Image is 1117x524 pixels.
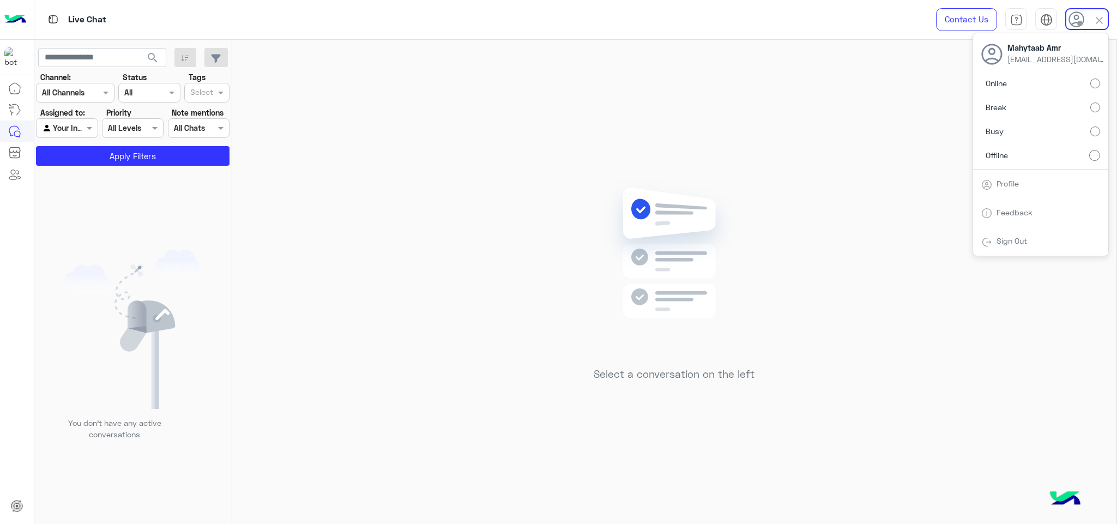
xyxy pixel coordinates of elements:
[981,208,992,219] img: tab
[595,179,753,360] img: no messages
[4,47,24,67] img: 1403182699927242
[64,250,202,409] img: empty users
[1090,103,1100,112] input: Break
[4,8,26,31] img: Logo
[997,236,1027,245] a: Sign Out
[36,146,230,166] button: Apply Filters
[1040,14,1053,26] img: tab
[1089,150,1100,161] input: Offline
[1093,14,1106,27] img: close
[1046,480,1084,519] img: hulul-logo.png
[1005,8,1027,31] a: tab
[986,149,1008,161] span: Offline
[981,237,992,248] img: tab
[1007,42,1106,53] span: Mahytaab Amr
[1090,127,1100,136] input: Busy
[146,51,159,64] span: search
[59,417,170,441] p: You don’t have any active conversations
[1090,79,1100,88] input: Online
[123,71,147,83] label: Status
[140,48,166,71] button: search
[997,179,1019,188] a: Profile
[594,368,754,381] h5: Select a conversation on the left
[106,107,131,118] label: Priority
[172,107,224,118] label: Note mentions
[68,13,106,27] p: Live Chat
[1010,14,1023,26] img: tab
[997,208,1033,217] a: Feedback
[986,77,1007,89] span: Online
[1007,53,1106,65] span: [EMAIL_ADDRESS][DOMAIN_NAME]
[40,107,85,118] label: Assigned to:
[986,101,1006,113] span: Break
[189,86,213,100] div: Select
[936,8,997,31] a: Contact Us
[981,179,992,190] img: tab
[189,71,206,83] label: Tags
[46,13,60,26] img: tab
[986,125,1004,137] span: Busy
[40,71,71,83] label: Channel:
